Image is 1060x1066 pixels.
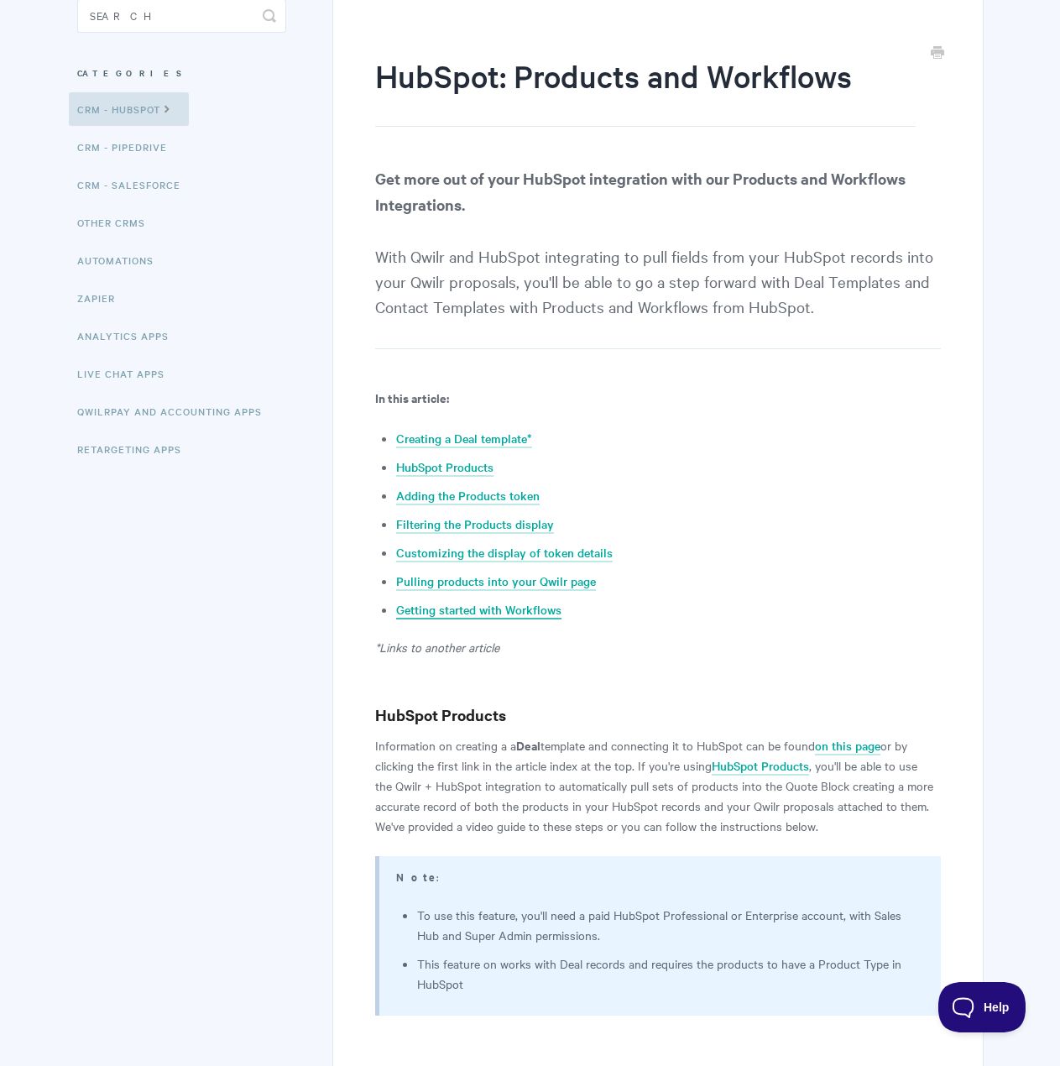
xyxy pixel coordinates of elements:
li: To use this feature, you'll need a paid HubSpot Professional or Enterprise account, with Sales Hu... [417,905,919,945]
strong: Deal [516,736,540,754]
a: Print this Article [931,44,944,63]
p: : [396,866,919,887]
a: Creating a Deal template* [396,430,532,448]
a: Pulling products into your Qwilr page [396,572,596,591]
a: HubSpot Products [712,757,809,776]
a: Other CRMs [77,206,158,239]
h3: Categories [77,58,286,88]
p: Information on creating a a template and connecting it to HubSpot can be found or by clicking the... [375,735,940,836]
a: HubSpot Products [396,458,493,477]
a: QwilrPay and Accounting Apps [77,395,274,428]
b: In this article: [375,389,449,406]
a: CRM - Pipedrive [77,130,180,164]
a: Filtering the Products display [396,515,554,534]
a: Customizing the display of token details [396,544,613,562]
li: This feature on works with Deal records and requires the products to have a Product Type in HubSpot [417,954,919,994]
a: CRM - HubSpot [69,92,189,126]
a: Adding the Products token [396,487,540,505]
h3: HubSpot Products [375,703,940,727]
h1: HubSpot: Products and Workflows [375,55,915,127]
strong: Get more out of your HubSpot integration with our Products and Workflows Integrations. [375,168,906,215]
a: Analytics Apps [77,319,181,353]
a: Retargeting Apps [77,432,194,466]
p: With Qwilr and HubSpot integrating to pull fields from your HubSpot records into your Qwilr propo... [375,165,940,349]
a: Automations [77,243,166,277]
a: Getting started with Workflows [396,601,561,619]
b: Note [396,869,436,885]
em: *Links to another article [375,639,499,656]
a: CRM - Salesforce [77,168,193,201]
a: on this page [815,737,880,755]
a: Zapier [77,281,128,315]
iframe: Toggle Customer Support [938,982,1026,1032]
a: Live Chat Apps [77,357,177,390]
